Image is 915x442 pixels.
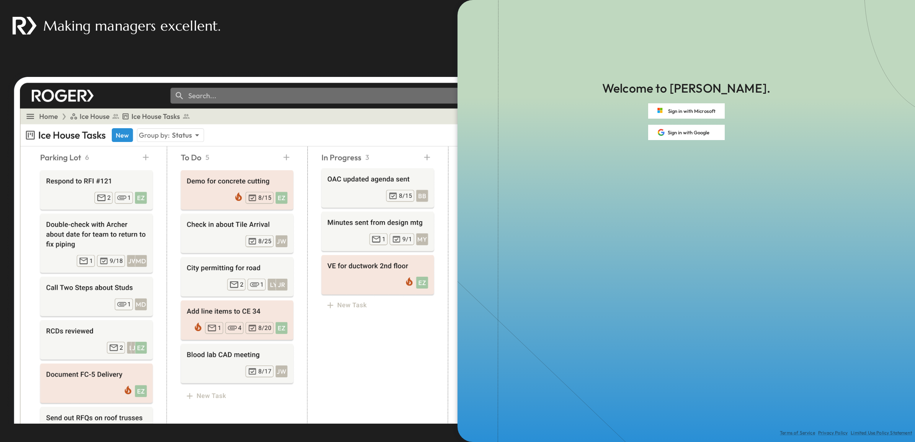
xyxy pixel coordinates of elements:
p: Making managers excellent. [43,16,221,36]
p: Welcome to [PERSON_NAME]. [602,80,770,97]
a: Privacy Policy [818,430,848,436]
img: landing_page_inbox.png [6,70,710,424]
a: Terms of Service [780,430,815,436]
button: Sign in with Google [648,125,725,140]
button: Sign in with Microsoft [648,103,725,119]
a: Limited Use Policy Statement [851,430,912,436]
